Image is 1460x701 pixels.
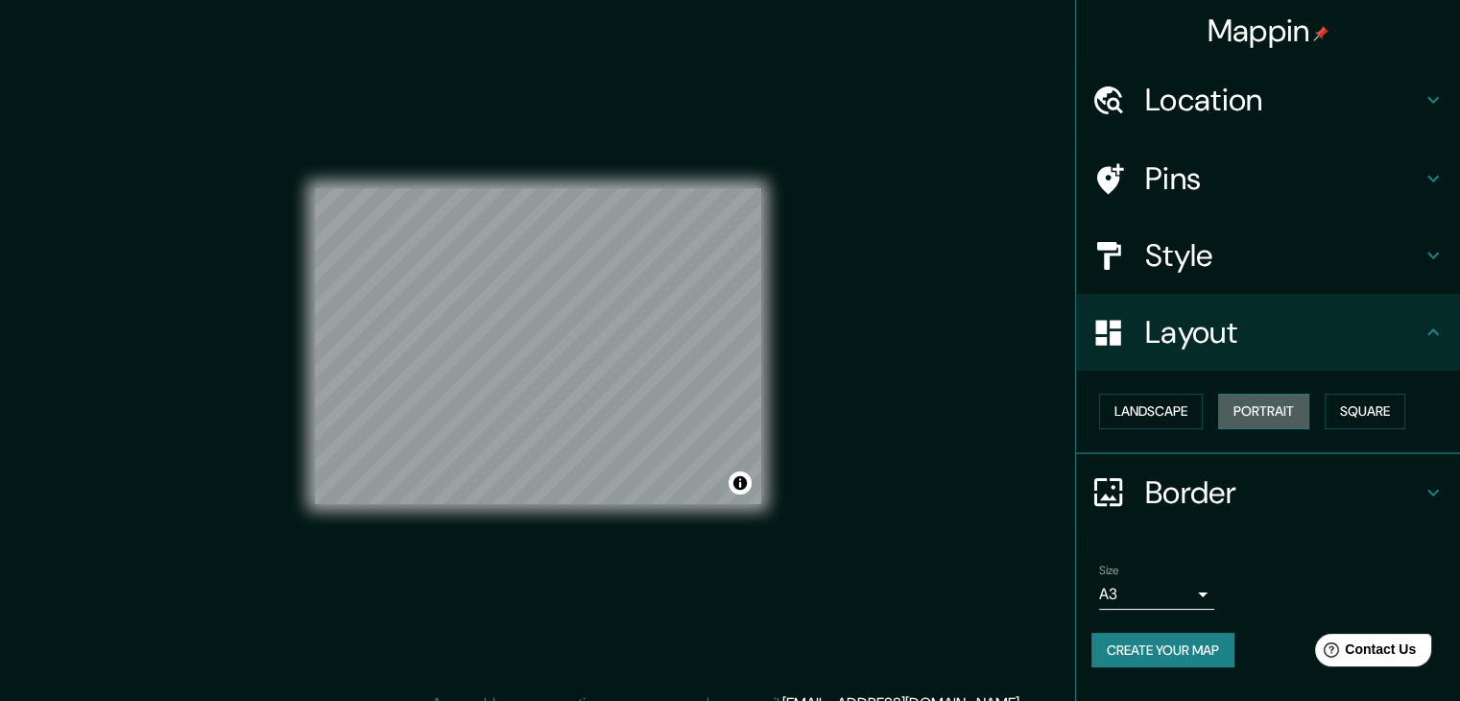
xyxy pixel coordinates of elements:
[1208,12,1329,50] h4: Mappin
[1218,394,1309,429] button: Portrait
[315,188,761,504] canvas: Map
[1076,217,1460,294] div: Style
[1099,562,1119,578] label: Size
[1145,313,1422,351] h4: Layout
[1076,294,1460,371] div: Layout
[1145,81,1422,119] h4: Location
[1145,473,1422,512] h4: Border
[1325,394,1405,429] button: Square
[1091,633,1234,668] button: Create your map
[1289,626,1439,680] iframe: Help widget launcher
[1099,394,1203,429] button: Landscape
[1076,454,1460,531] div: Border
[1099,579,1214,610] div: A3
[1145,236,1422,275] h4: Style
[1076,140,1460,217] div: Pins
[1313,26,1328,41] img: pin-icon.png
[1076,61,1460,138] div: Location
[729,471,752,495] button: Toggle attribution
[1145,159,1422,198] h4: Pins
